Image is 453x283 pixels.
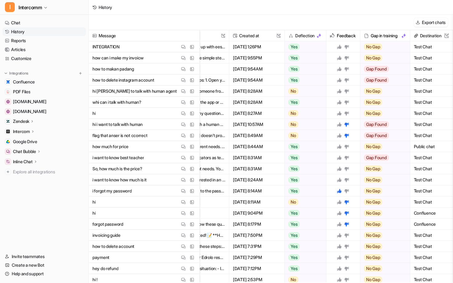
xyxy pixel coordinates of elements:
[413,119,451,130] span: Test Chat
[92,52,144,63] p: how can i make my invoicw
[232,97,282,108] span: [DATE] 8:28AM
[2,70,30,76] button: Integrations
[360,263,406,274] button: No Gap
[92,97,141,108] p: whi can i talk with human?
[285,52,323,63] button: Yes
[360,219,406,230] button: No Gap
[92,86,177,97] p: hi [PERSON_NAME] to talk with human agent
[13,89,30,95] span: PDF Files
[288,44,300,50] span: Yes
[295,30,315,41] h2: Deflection
[364,188,382,194] span: No Gap
[360,141,406,152] button: No Gap
[99,4,112,10] div: History
[2,137,86,146] a: Google DriveGoogle Drive
[285,108,323,119] button: No
[288,155,300,161] span: Yes
[78,71,83,75] img: menu_add.svg
[364,55,382,61] span: No Gap
[364,77,389,83] span: Gap Found
[360,230,406,241] button: No Gap
[337,30,356,41] h2: Feedback
[288,210,300,216] span: Yes
[232,108,282,119] span: [DATE] 8:27AM
[288,221,300,227] span: Yes
[92,208,96,219] p: hi
[364,177,382,183] span: No Gap
[288,110,298,116] span: No
[285,141,323,152] button: Yes
[2,261,86,269] a: Create a new Bot
[364,210,382,216] span: No Gap
[413,52,451,63] span: Test Chat
[285,97,323,108] button: Yes
[285,208,323,219] button: Yes
[6,110,10,113] img: app.intercom.com
[413,174,451,185] span: Test Chat
[413,208,451,219] span: Confluence
[6,150,10,153] img: Chat Bubble
[232,185,282,196] span: [DATE] 8:14AM
[288,66,300,72] span: Yes
[232,174,282,185] span: [DATE] 8:24AM
[413,152,451,163] span: Test Chat
[288,144,300,150] span: Yes
[413,219,451,230] span: Confluence
[5,2,15,12] span: I
[413,263,451,274] span: Test Chat
[413,141,451,152] span: Public chat
[413,163,451,174] span: Test Chat
[6,119,10,123] img: Zendesk
[285,75,323,86] button: Yes
[285,119,323,130] button: No
[13,139,37,145] span: Google Drive
[92,196,96,208] p: hi
[232,152,282,163] span: [DATE] 8:31AM
[364,44,382,50] span: No Gap
[2,168,86,176] a: Explore all integrations
[92,75,154,86] p: how to delete instagram account
[285,263,323,274] button: Yes
[2,107,86,116] a: app.intercom.com[DOMAIN_NAME]
[364,121,389,127] span: Gap Found
[288,55,300,61] span: Yes
[360,63,406,75] button: Gap Found
[360,163,406,174] button: No Gap
[285,174,323,185] button: Yes
[364,99,382,105] span: No Gap
[364,243,382,249] span: No Gap
[285,130,323,141] button: No
[232,252,282,263] span: [DATE] 7:29PM
[285,163,323,174] button: Yes
[92,263,118,274] p: hey do refund
[364,110,382,116] span: No Gap
[13,99,46,105] span: [DOMAIN_NAME]
[92,141,129,152] p: how much for price
[92,252,109,263] p: payment
[288,265,300,272] span: Yes
[6,80,10,84] img: Confluence
[288,232,300,238] span: Yes
[360,185,406,196] button: No Gap
[364,132,389,139] span: Gap Found
[232,63,282,75] span: [DATE] 9:54AM
[6,90,10,94] img: PDF Files
[288,88,298,94] span: No
[360,108,406,119] button: No Gap
[13,128,30,135] p: Intercom
[413,130,451,141] span: Test Chat
[232,163,282,174] span: [DATE] 8:31AM
[232,196,282,208] span: [DATE] 8:11AM
[232,141,282,152] span: [DATE] 8:44AM
[285,63,323,75] button: Yes
[360,252,406,263] button: No Gap
[9,71,28,76] p: Integrations
[232,230,282,241] span: [DATE] 7:50PM
[92,119,143,130] p: hi i want to talk with human
[360,130,406,141] button: Gap Found
[2,252,86,261] a: Invite teammates
[5,169,11,175] img: explore all integrations
[413,86,451,97] span: Test Chat
[360,241,406,252] button: No Gap
[288,254,300,261] span: Yes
